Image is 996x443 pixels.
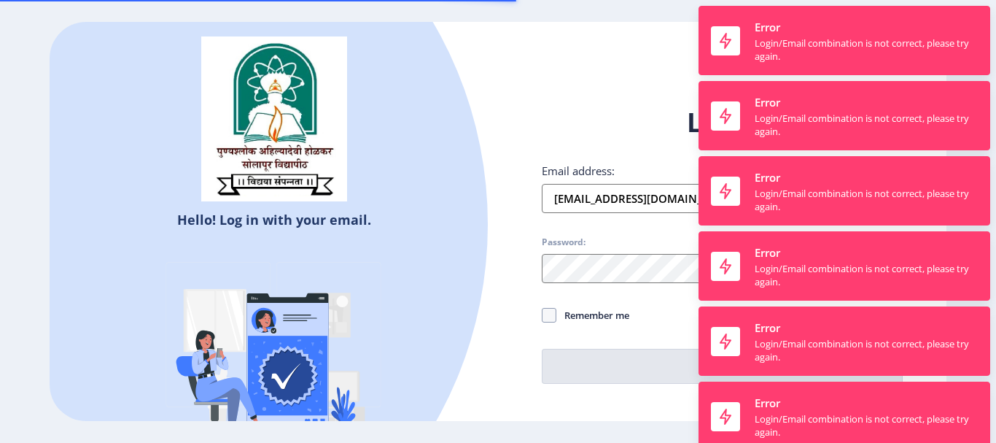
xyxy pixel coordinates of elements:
[755,262,978,288] div: Login/Email combination is not correct, please try again.
[755,245,780,260] span: Error
[755,36,978,63] div: Login/Email combination is not correct, please try again.
[201,36,347,201] img: sulogo.png
[542,184,903,213] input: Email address
[755,337,978,363] div: Login/Email combination is not correct, please try again.
[556,307,629,324] span: Remember me
[542,236,585,248] label: Password:
[755,112,978,138] div: Login/Email combination is not correct, please try again.
[755,396,780,410] span: Error
[542,163,615,178] label: Email address:
[542,105,903,140] h1: Login
[755,20,780,34] span: Error
[755,170,780,185] span: Error
[755,320,780,335] span: Error
[755,95,780,109] span: Error
[755,187,978,213] div: Login/Email combination is not correct, please try again.
[542,349,903,384] button: Log In
[755,412,978,439] div: Login/Email combination is not correct, please try again.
